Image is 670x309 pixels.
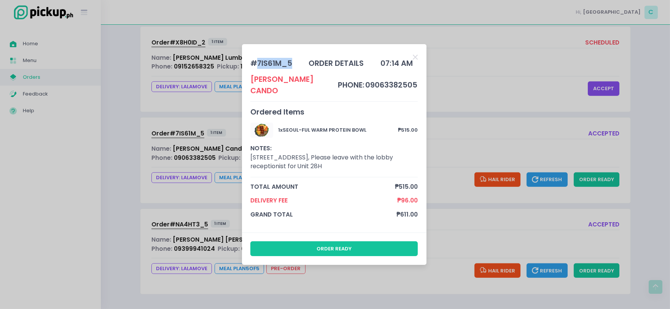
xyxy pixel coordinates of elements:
[309,58,364,69] div: order details
[250,196,397,205] span: Delivery Fee
[395,182,418,191] span: ₱515.00
[337,74,365,96] td: phone:
[250,74,337,96] div: [PERSON_NAME] Cando
[396,210,418,219] span: ₱611.00
[250,210,396,219] span: grand total
[250,241,418,256] button: order ready
[380,58,413,69] div: 07:14 AM
[250,58,292,69] div: # 7IS61M_5
[413,53,418,61] button: Close
[397,196,418,205] span: ₱96.00
[365,80,417,90] span: 09063382505
[250,107,418,118] div: Ordered Items
[250,182,395,191] span: total amount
